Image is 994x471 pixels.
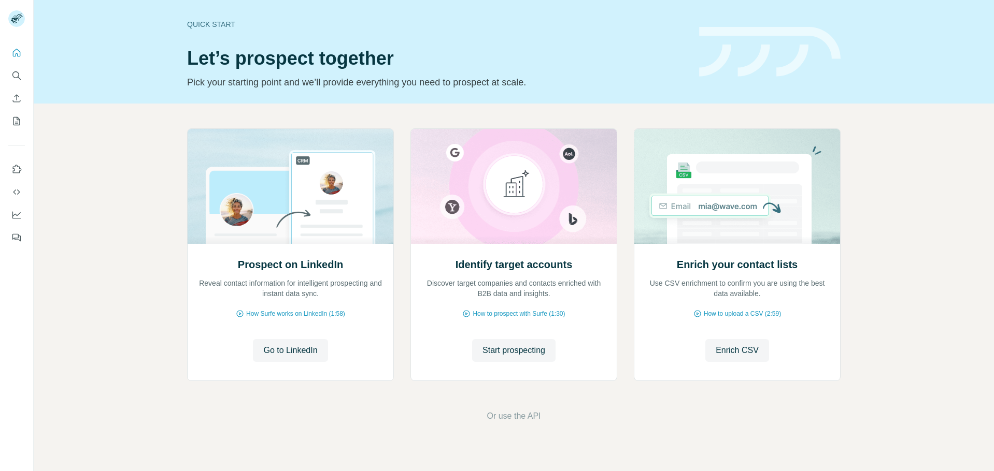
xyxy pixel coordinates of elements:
button: Feedback [8,228,25,247]
img: Enrich your contact lists [634,129,841,244]
p: Reveal contact information for intelligent prospecting and instant data sync. [198,278,383,299]
span: Enrich CSV [716,344,759,357]
span: How Surfe works on LinkedIn (1:58) [246,309,345,318]
span: How to prospect with Surfe (1:30) [473,309,565,318]
p: Pick your starting point and we’ll provide everything you need to prospect at scale. [187,75,687,90]
span: Start prospecting [482,344,545,357]
button: Go to LinkedIn [253,339,328,362]
button: Quick start [8,43,25,62]
button: Or use the API [487,410,541,422]
h1: Let’s prospect together [187,48,687,69]
span: Go to LinkedIn [263,344,317,357]
img: Identify target accounts [410,129,617,244]
img: Prospect on LinkedIn [187,129,394,244]
p: Discover target companies and contacts enriched with B2B data and insights. [421,278,606,299]
img: banner [699,27,841,77]
h2: Identify target accounts [456,257,573,272]
h2: Prospect on LinkedIn [238,257,343,272]
button: Start prospecting [472,339,556,362]
div: Quick start [187,19,687,30]
button: Search [8,66,25,85]
button: Enrich CSV [8,89,25,108]
span: How to upload a CSV (2:59) [704,309,781,318]
button: Enrich CSV [705,339,769,362]
button: Dashboard [8,205,25,224]
button: Use Surfe API [8,183,25,201]
h2: Enrich your contact lists [677,257,798,272]
button: Use Surfe on LinkedIn [8,160,25,179]
button: My lists [8,112,25,130]
p: Use CSV enrichment to confirm you are using the best data available. [645,278,830,299]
